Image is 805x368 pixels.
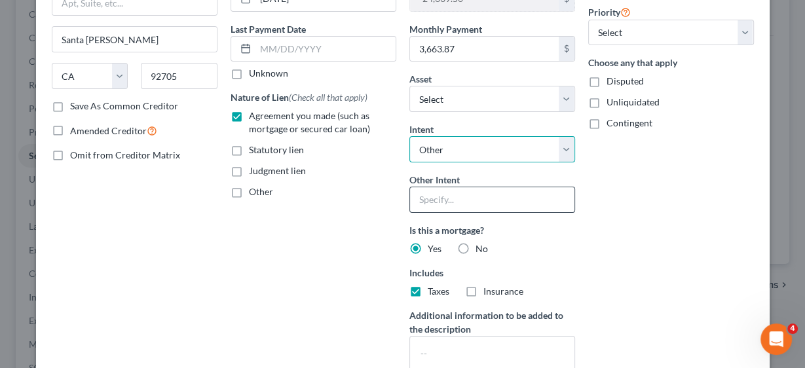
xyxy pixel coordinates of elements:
label: Nature of Lien [231,90,367,104]
label: Monthly Payment [409,22,482,36]
label: Includes [409,266,575,280]
input: Enter city... [52,27,217,52]
span: Amended Creditor [70,125,147,136]
span: Contingent [607,117,652,128]
span: Disputed [607,75,644,86]
label: Save As Common Creditor [70,100,178,113]
span: Asset [409,73,432,84]
input: 0.00 [410,37,559,62]
input: Specify... [409,187,575,213]
iframe: Intercom live chat [760,323,792,355]
input: Enter zip... [141,63,217,89]
label: Intent [409,122,434,136]
label: Is this a mortgage? [409,223,575,237]
span: Taxes [428,285,449,297]
label: Unknown [249,67,288,80]
span: Yes [428,243,441,254]
label: Additional information to be added to the description [409,308,575,336]
span: No [476,243,488,254]
span: Statutory lien [249,144,304,155]
span: Unliquidated [607,96,660,107]
label: Priority [588,4,631,20]
span: Judgment lien [249,165,306,176]
label: Other Intent [409,173,460,187]
input: MM/DD/YYYY [255,37,396,62]
label: Last Payment Date [231,22,306,36]
span: Omit from Creditor Matrix [70,149,180,160]
span: (Check all that apply) [289,92,367,103]
div: $ [559,37,574,62]
span: 4 [787,323,798,334]
span: Insurance [483,285,523,297]
label: Choose any that apply [588,56,754,69]
span: Agreement you made (such as mortgage or secured car loan) [249,110,370,134]
span: Other [249,186,273,197]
